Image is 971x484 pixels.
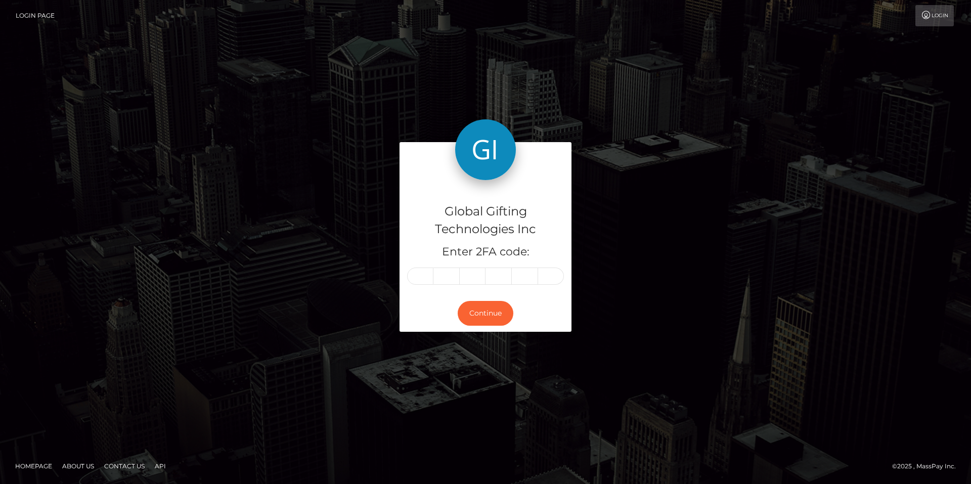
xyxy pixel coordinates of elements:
h5: Enter 2FA code: [407,244,564,260]
div: © 2025 , MassPay Inc. [892,461,963,472]
a: Contact Us [100,458,149,474]
a: Login Page [16,5,55,26]
a: Login [915,5,954,26]
button: Continue [458,301,513,326]
a: Homepage [11,458,56,474]
a: About Us [58,458,98,474]
h4: Global Gifting Technologies Inc [407,203,564,238]
a: API [151,458,170,474]
img: Global Gifting Technologies Inc [455,119,516,180]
